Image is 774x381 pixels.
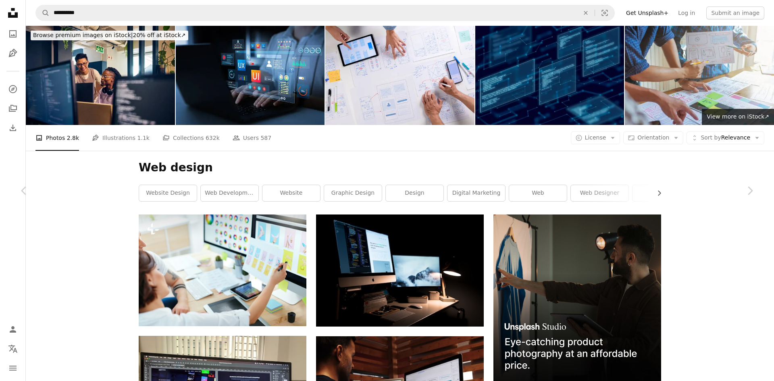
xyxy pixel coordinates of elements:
[31,31,188,40] div: 20% off at iStock ↗
[35,5,615,21] form: Find visuals sitewide
[585,134,606,141] span: License
[206,133,220,142] span: 632k
[701,134,721,141] span: Sort by
[137,133,150,142] span: 1.1k
[687,131,764,144] button: Sort byRelevance
[621,6,673,19] a: Get Unsplash+
[139,214,306,326] img: Web Design. Close Up Of Designers Working On Web Project. People Sharing Ideas Working On Compute...
[726,152,774,229] a: Next
[316,214,484,327] img: silver iMac turned on inside room
[447,185,505,201] a: digital marketing
[673,6,700,19] a: Log in
[707,113,769,120] span: View more on iStock ↗
[201,185,258,201] a: web development
[625,26,774,125] img: mobile application development team is studying and designing ux ui system to display and color i...
[139,185,197,201] a: website design
[325,26,474,125] img: UX/UI designers discussing and brainstorming on wireframes for a website and mobile app prototype...
[5,100,21,117] a: Collections
[706,6,764,19] button: Submit an image
[702,109,774,125] a: View more on iStock↗
[5,341,21,357] button: Language
[595,5,614,21] button: Visual search
[233,125,271,151] a: Users 587
[176,26,325,125] img: Holographic UI-UX, display icons of UX-UI designer, creative planning, data visualization. Web de...
[92,125,150,151] a: Illustrations 1.1k
[26,26,193,45] a: Browse premium images on iStock|20% off at iStock↗
[386,185,443,201] a: design
[162,125,220,151] a: Collections 632k
[571,185,628,201] a: web designer
[509,185,567,201] a: web
[139,160,661,175] h1: Web design
[652,185,661,201] button: scroll list to the right
[26,26,175,125] img: Software developers working together on code in modern office
[5,120,21,136] a: Download History
[577,5,595,21] button: Clear
[637,134,669,141] span: Orientation
[475,26,624,125] img: Futuristic Digital Interface with Floating Code Screens on Dark Background
[36,5,50,21] button: Search Unsplash
[5,81,21,97] a: Explore
[5,45,21,61] a: Illustrations
[571,131,620,144] button: License
[262,185,320,201] a: website
[5,321,21,337] a: Log in / Sign up
[701,134,750,142] span: Relevance
[316,267,484,274] a: silver iMac turned on inside room
[33,32,133,38] span: Browse premium images on iStock |
[5,360,21,376] button: Menu
[623,131,683,144] button: Orientation
[260,133,271,142] span: 587
[633,185,690,201] a: seo
[139,266,306,274] a: Web Design. Close Up Of Designers Working On Web Project. People Sharing Ideas Working On Compute...
[5,26,21,42] a: Photos
[324,185,382,201] a: graphic design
